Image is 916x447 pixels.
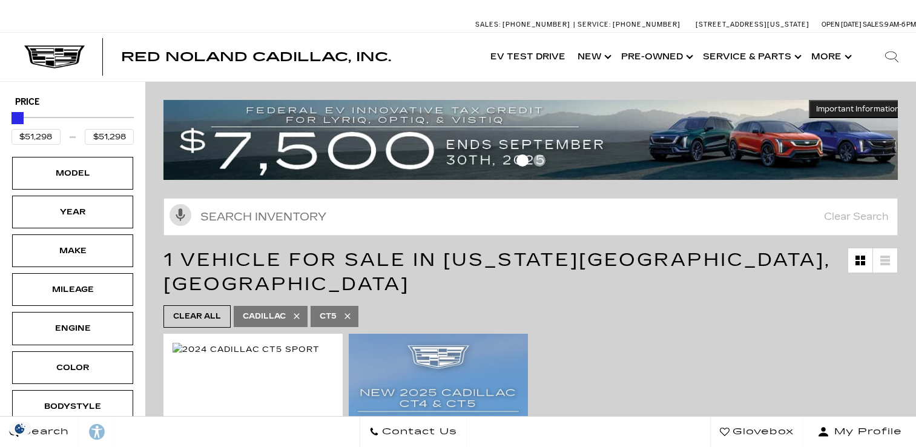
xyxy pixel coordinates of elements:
[805,33,855,81] button: More
[533,154,545,167] span: Go to slide 2
[42,400,103,413] div: Bodystyle
[615,33,697,81] a: Pre-Owned
[710,417,803,447] a: Glovebox
[42,322,103,335] div: Engine
[502,21,570,28] span: [PHONE_NUMBER]
[360,417,467,447] a: Contact Us
[6,422,34,435] img: Opt-Out Icon
[573,21,684,28] a: Service: [PHONE_NUMBER]
[578,21,611,28] span: Service:
[170,204,191,226] svg: Click to toggle on voice search
[121,51,391,63] a: Red Noland Cadillac, Inc.
[484,33,572,81] a: EV Test Drive
[163,249,831,295] span: 1 Vehicle for Sale in [US_STATE][GEOGRAPHIC_DATA], [GEOGRAPHIC_DATA]
[475,21,573,28] a: Sales: [PHONE_NUMBER]
[12,112,24,124] div: Maximum Price
[572,33,615,81] a: New
[829,423,902,440] span: My Profile
[730,423,794,440] span: Glovebox
[12,129,61,145] input: Minimum
[809,100,907,118] button: Important Information
[12,351,133,384] div: ColorColor
[42,283,103,296] div: Mileage
[85,129,134,145] input: Maximum
[121,50,391,64] span: Red Noland Cadillac, Inc.
[163,198,898,236] input: Search Inventory
[885,21,916,28] span: 9 AM-6 PM
[516,154,529,167] span: Go to slide 1
[816,104,900,114] span: Important Information
[697,33,805,81] a: Service & Parts
[12,108,134,145] div: Price
[379,423,457,440] span: Contact Us
[173,343,320,356] img: 2024 Cadillac CT5 Sport
[803,417,916,447] button: Open user profile menu
[163,100,907,180] img: vrp-tax-ending-august-version
[12,390,133,423] div: BodystyleBodystyle
[12,157,133,190] div: ModelModel
[320,309,337,324] span: CT5
[613,21,680,28] span: [PHONE_NUMBER]
[42,361,103,374] div: Color
[42,244,103,257] div: Make
[12,196,133,228] div: YearYear
[12,234,133,267] div: MakeMake
[696,21,809,28] a: [STREET_ADDRESS][US_STATE]
[243,309,286,324] span: Cadillac
[863,21,885,28] span: Sales:
[822,21,862,28] span: Open [DATE]
[42,167,103,180] div: Model
[475,21,501,28] span: Sales:
[12,312,133,345] div: EngineEngine
[19,423,69,440] span: Search
[42,205,103,219] div: Year
[24,45,85,68] img: Cadillac Dark Logo with Cadillac White Text
[12,273,133,306] div: MileageMileage
[173,309,221,324] span: Clear All
[6,422,34,435] section: Click to Open Cookie Consent Modal
[15,97,130,108] h5: Price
